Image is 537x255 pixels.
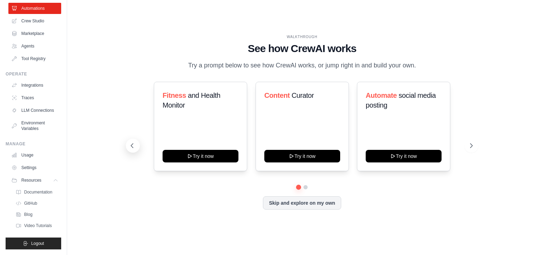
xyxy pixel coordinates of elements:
a: Tool Registry [8,53,61,64]
button: Try it now [264,150,340,162]
a: Traces [8,92,61,103]
a: Documentation [13,187,61,197]
a: Integrations [8,80,61,91]
a: Settings [8,162,61,173]
a: GitHub [13,198,61,208]
span: Fitness [163,92,186,99]
div: Manage [6,141,61,147]
div: WALKTHROUGH [131,34,473,39]
span: Blog [24,212,33,217]
a: LLM Connections [8,105,61,116]
a: Video Tutorials [13,221,61,231]
span: social media posting [366,92,436,109]
a: Environment Variables [8,117,61,134]
span: Logout [31,241,44,246]
div: Operate [6,71,61,77]
h1: See how CrewAI works [131,42,473,55]
span: Documentation [24,189,52,195]
button: Skip and explore on my own [263,196,341,210]
button: Logout [6,238,61,249]
span: Resources [21,177,41,183]
span: Content [264,92,290,99]
button: Try it now [163,150,238,162]
a: Automations [8,3,61,14]
p: Try a prompt below to see how CrewAI works, or jump right in and build your own. [185,60,420,71]
span: GitHub [24,201,37,206]
button: Try it now [366,150,442,162]
a: Usage [8,150,61,161]
iframe: Chat Widget [502,221,537,255]
span: and Health Monitor [163,92,220,109]
span: Video Tutorials [24,223,52,228]
a: Marketplace [8,28,61,39]
a: Crew Studio [8,15,61,27]
span: Curator [292,92,314,99]
a: Agents [8,41,61,52]
a: Blog [13,210,61,219]
button: Resources [8,175,61,186]
span: Automate [366,92,397,99]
